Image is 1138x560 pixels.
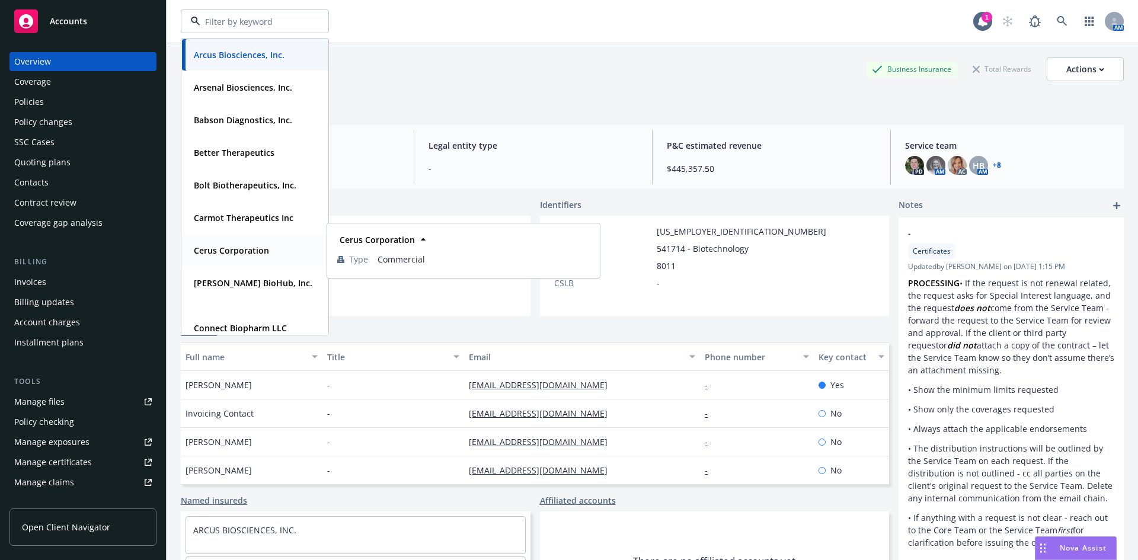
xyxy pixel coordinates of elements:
[9,273,156,292] a: Invoices
[14,213,103,232] div: Coverage gap analysis
[14,473,74,492] div: Manage claims
[908,261,1114,272] span: Updated by [PERSON_NAME] on [DATE] 1:15 PM
[378,253,590,265] span: Commercial
[1057,524,1073,536] em: first
[464,343,700,371] button: Email
[14,493,70,512] div: Manage BORs
[200,15,305,28] input: Filter by keyword
[14,133,55,152] div: SSC Cases
[14,92,44,111] div: Policies
[14,412,74,431] div: Policy checking
[469,465,617,476] a: [EMAIL_ADDRESS][DOMAIN_NAME]
[14,173,49,192] div: Contacts
[830,379,844,391] span: Yes
[186,436,252,448] span: [PERSON_NAME]
[830,464,842,476] span: No
[973,159,984,172] span: HB
[1060,543,1107,553] span: Nova Assist
[705,351,795,363] div: Phone number
[14,313,80,332] div: Account charges
[554,225,652,238] div: FEIN
[327,351,446,363] div: Title
[14,433,89,452] div: Manage exposures
[327,436,330,448] span: -
[429,139,638,152] span: Legal entity type
[9,193,156,212] a: Contract review
[9,72,156,91] a: Coverage
[899,199,923,213] span: Notes
[14,293,74,312] div: Billing updates
[349,253,368,265] span: Type
[327,379,330,391] span: -
[469,351,682,363] div: Email
[554,277,652,289] div: CSLB
[181,494,247,507] a: Named insureds
[186,351,305,363] div: Full name
[908,511,1114,549] p: • If anything with a request is not clear - reach out to the Core Team or the Service Team for cl...
[9,473,156,492] a: Manage claims
[667,139,876,152] span: P&C estimated revenue
[9,256,156,268] div: Billing
[905,156,924,175] img: photo
[9,313,156,332] a: Account charges
[700,343,813,371] button: Phone number
[181,343,322,371] button: Full name
[194,245,269,256] strong: Cerus Corporation
[657,260,676,272] span: 8011
[9,412,156,431] a: Policy checking
[908,383,1114,396] p: • Show the minimum limits requested
[908,423,1114,435] p: • Always attach the applicable endorsements
[830,436,842,448] span: No
[908,277,960,289] strong: PROCESSING
[327,464,330,476] span: -
[908,442,1114,504] p: • The distribution instructions will be outlined by the Service Team on each request. If the dist...
[186,379,252,391] span: [PERSON_NAME]
[9,376,156,388] div: Tools
[9,133,156,152] a: SSC Cases
[9,173,156,192] a: Contacts
[954,302,990,313] em: does not
[469,436,617,447] a: [EMAIL_ADDRESS][DOMAIN_NAME]
[948,156,967,175] img: photo
[830,407,842,420] span: No
[1050,9,1074,33] a: Search
[193,524,296,536] a: ARCUS BIOSCIENCES, INC.
[819,351,871,363] div: Key contact
[9,493,156,512] a: Manage BORs
[982,12,992,23] div: 1
[194,114,292,126] strong: Babson Diagnostics, Inc.
[1047,57,1124,81] button: Actions
[9,213,156,232] a: Coverage gap analysis
[194,322,287,334] strong: Connect Biopharm LLC
[899,217,1124,558] div: -CertificatesUpdatedby [PERSON_NAME] on [DATE] 1:15 PMPROCESSING• If the request is not renewal r...
[14,52,51,71] div: Overview
[993,162,1001,169] a: +8
[866,62,957,76] div: Business Insurance
[9,52,156,71] a: Overview
[194,277,312,289] strong: [PERSON_NAME] BioHub, Inc.
[705,379,717,391] a: -
[967,62,1037,76] div: Total Rewards
[705,408,717,419] a: -
[554,242,652,255] div: NAICS
[194,147,274,158] strong: Better Therapeutics
[705,436,717,447] a: -
[14,392,65,411] div: Manage files
[9,92,156,111] a: Policies
[14,453,92,472] div: Manage certificates
[9,433,156,452] a: Manage exposures
[469,379,617,391] a: [EMAIL_ADDRESS][DOMAIN_NAME]
[814,343,889,371] button: Key contact
[1110,199,1124,213] a: add
[9,5,156,38] a: Accounts
[9,113,156,132] a: Policy changes
[1035,536,1117,560] button: Nova Assist
[540,494,616,507] a: Affiliated accounts
[913,246,951,257] span: Certificates
[429,162,638,175] span: -
[554,260,652,272] div: SIC code
[50,17,87,26] span: Accounts
[14,273,46,292] div: Invoices
[1066,58,1104,81] div: Actions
